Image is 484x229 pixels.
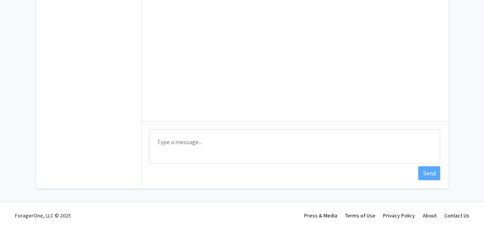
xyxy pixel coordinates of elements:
a: About [423,212,437,219]
iframe: Chat [6,194,33,223]
button: Send [418,166,440,180]
a: Terms of Use [345,212,375,219]
a: Press & Media [304,212,337,219]
a: Privacy Policy [383,212,415,219]
textarea: Message [149,129,440,164]
div: ForagerOne, LLC © 2025 [15,202,71,229]
a: Contact Us [444,212,469,219]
